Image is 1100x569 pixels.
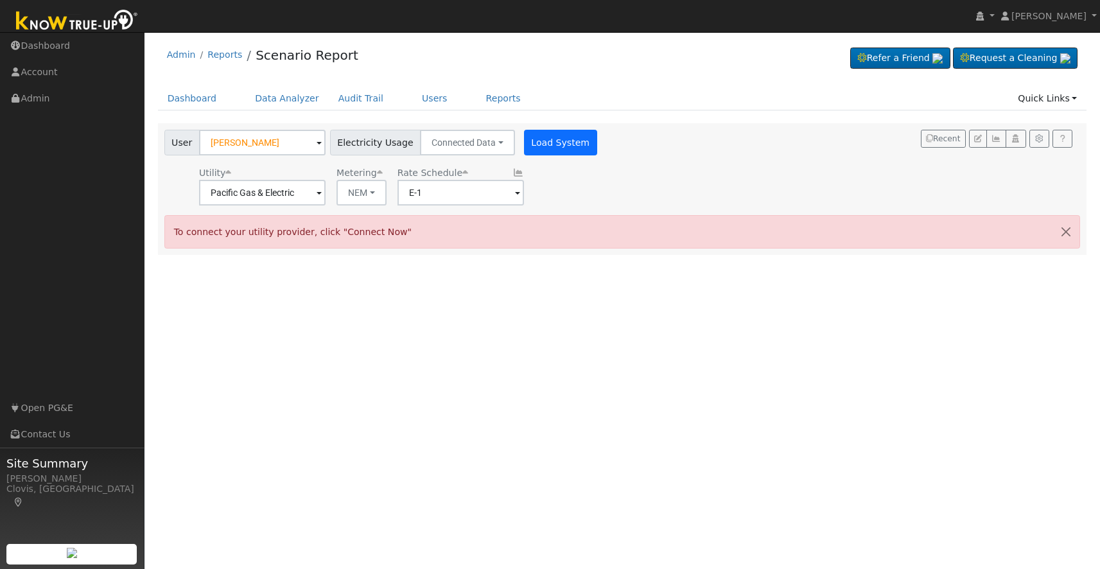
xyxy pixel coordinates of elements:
button: Close [1052,216,1079,247]
a: Quick Links [1008,87,1087,110]
input: Select a User [199,130,326,155]
a: Map [13,497,24,507]
div: Utility [199,166,326,180]
a: Users [412,87,457,110]
button: Multi-Series Graph [986,130,1006,148]
div: Clovis, [GEOGRAPHIC_DATA] [6,482,137,509]
button: Edit User [969,130,987,148]
a: Help Link [1052,130,1072,148]
img: retrieve [67,548,77,558]
input: Select a Rate Schedule [397,180,524,206]
a: Refer a Friend [850,48,950,69]
input: Select a Utility [199,180,326,206]
button: Settings [1029,130,1049,148]
button: Load System [524,130,597,155]
a: Scenario Report [256,48,358,63]
button: NEM [336,180,387,206]
div: [PERSON_NAME] [6,472,137,486]
img: retrieve [932,53,943,64]
button: Login As [1006,130,1026,148]
div: Metering [336,166,387,180]
span: [PERSON_NAME] [1011,11,1087,21]
a: Data Analyzer [245,87,329,110]
span: Alias: None [397,168,468,178]
span: User [164,130,200,155]
a: Admin [167,49,196,60]
img: retrieve [1060,53,1070,64]
a: Audit Trail [329,87,393,110]
a: Reports [207,49,242,60]
span: Electricity Usage [330,130,421,155]
span: Site Summary [6,455,137,472]
img: Know True-Up [10,7,144,36]
a: Dashboard [158,87,227,110]
a: Reports [476,87,530,110]
button: Recent [921,130,966,148]
a: Request a Cleaning [953,48,1078,69]
span: To connect your utility provider, click "Connect Now" [174,227,412,237]
button: Connected Data [420,130,515,155]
